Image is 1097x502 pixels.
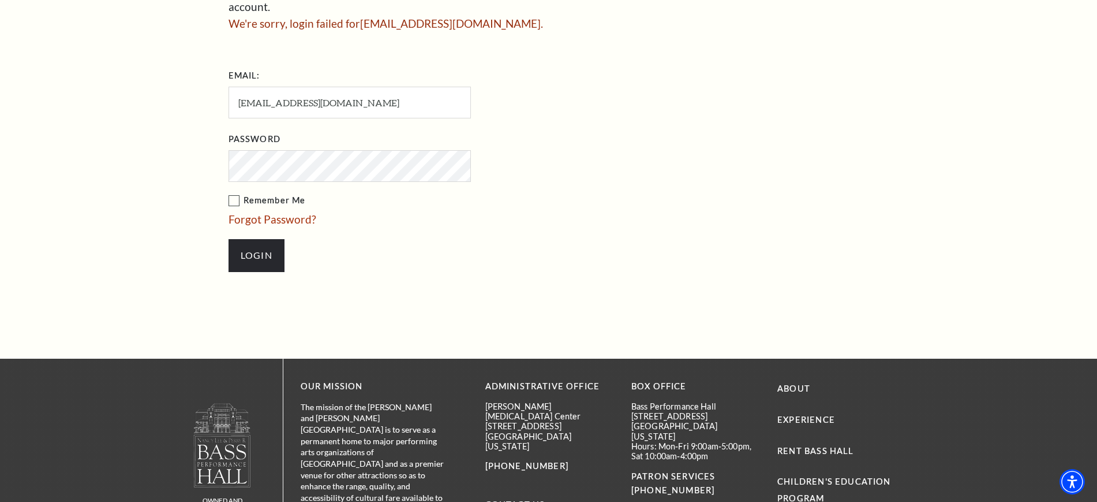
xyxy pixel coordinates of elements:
p: Administrative Office [485,380,614,394]
a: About [777,384,810,393]
a: Forgot Password? [229,213,316,226]
p: OUR MISSION [301,380,445,394]
p: [GEOGRAPHIC_DATA][US_STATE] [485,432,614,452]
p: [STREET_ADDRESS] [485,421,614,431]
a: Experience [777,415,835,425]
p: [STREET_ADDRESS] [631,411,760,421]
input: Submit button [229,239,284,272]
span: We're sorry, login failed for [EMAIL_ADDRESS][DOMAIN_NAME] . [229,17,543,30]
label: Remember Me [229,194,586,208]
label: Email: [229,69,260,83]
p: PATRON SERVICES [PHONE_NUMBER] [631,470,760,499]
p: [PHONE_NUMBER] [485,459,614,474]
p: Hours: Mon-Fri 9:00am-5:00pm, Sat 10:00am-4:00pm [631,441,760,462]
p: [GEOGRAPHIC_DATA][US_STATE] [631,421,760,441]
div: Accessibility Menu [1059,469,1085,494]
p: Bass Performance Hall [631,401,760,411]
label: Password [229,132,280,147]
img: owned and operated by Performing Arts Fort Worth, A NOT-FOR-PROFIT 501(C)3 ORGANIZATION [193,403,252,488]
p: [PERSON_NAME][MEDICAL_DATA] Center [485,401,614,422]
input: Required [229,87,471,118]
p: BOX OFFICE [631,380,760,394]
a: Rent Bass Hall [777,446,853,456]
